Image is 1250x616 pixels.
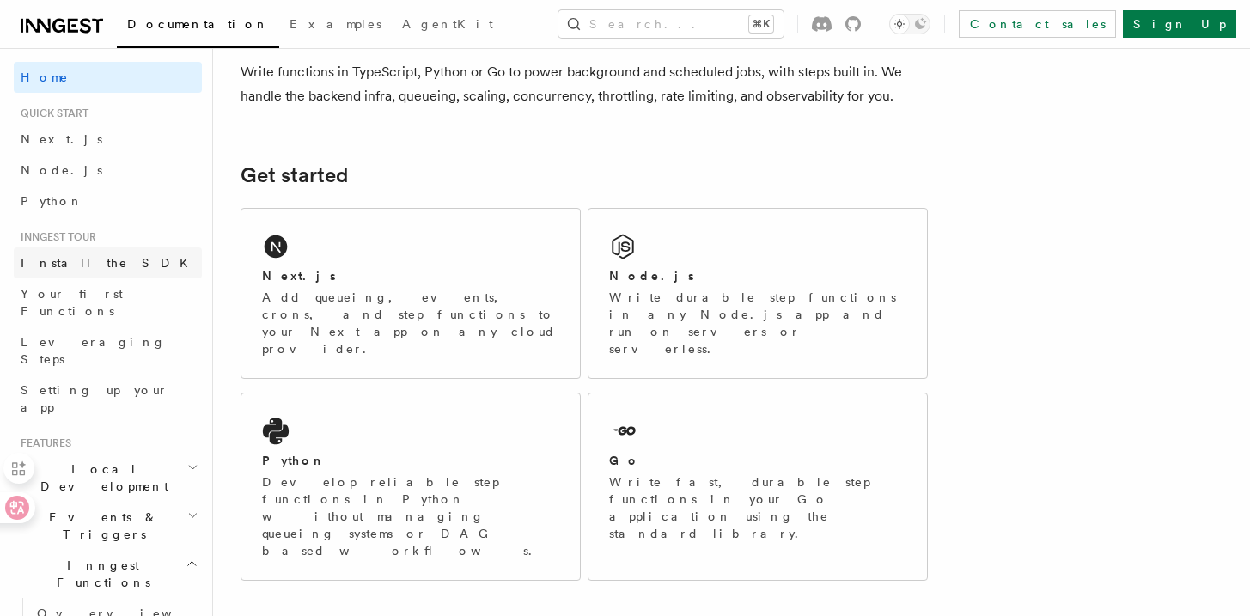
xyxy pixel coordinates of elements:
[609,267,694,284] h2: Node.js
[21,287,123,318] span: Your first Functions
[241,60,928,108] p: Write functions in TypeScript, Python or Go to power background and scheduled jobs, with steps bu...
[117,5,279,48] a: Documentation
[14,155,202,186] a: Node.js
[14,509,187,543] span: Events & Triggers
[609,452,640,469] h2: Go
[749,15,773,33] kbd: ⌘K
[21,194,83,208] span: Python
[262,473,559,559] p: Develop reliable step functions in Python without managing queueing systems or DAG based workflows.
[262,452,326,469] h2: Python
[21,132,102,146] span: Next.js
[14,326,202,375] a: Leveraging Steps
[14,230,96,244] span: Inngest tour
[21,383,168,414] span: Setting up your app
[241,208,581,379] a: Next.jsAdd queueing, events, crons, and step functions to your Next app on any cloud provider.
[14,502,202,550] button: Events & Triggers
[279,5,392,46] a: Examples
[889,14,930,34] button: Toggle dark mode
[14,550,202,598] button: Inngest Functions
[392,5,503,46] a: AgentKit
[1123,10,1236,38] a: Sign Up
[21,256,198,270] span: Install the SDK
[588,208,928,379] a: Node.jsWrite durable step functions in any Node.js app and run on servers or serverless.
[588,393,928,581] a: GoWrite fast, durable step functions in your Go application using the standard library.
[14,107,88,120] span: Quick start
[21,69,69,86] span: Home
[241,163,348,187] a: Get started
[959,10,1116,38] a: Contact sales
[21,163,102,177] span: Node.js
[14,247,202,278] a: Install the SDK
[14,186,202,217] a: Python
[402,17,493,31] span: AgentKit
[290,17,381,31] span: Examples
[558,10,784,38] button: Search...⌘K
[14,460,187,495] span: Local Development
[14,436,71,450] span: Features
[14,557,186,591] span: Inngest Functions
[21,335,166,366] span: Leveraging Steps
[262,267,336,284] h2: Next.js
[127,17,269,31] span: Documentation
[14,62,202,93] a: Home
[14,454,202,502] button: Local Development
[609,473,906,542] p: Write fast, durable step functions in your Go application using the standard library.
[241,393,581,581] a: PythonDevelop reliable step functions in Python without managing queueing systems or DAG based wo...
[14,124,202,155] a: Next.js
[262,289,559,357] p: Add queueing, events, crons, and step functions to your Next app on any cloud provider.
[14,375,202,423] a: Setting up your app
[14,278,202,326] a: Your first Functions
[609,289,906,357] p: Write durable step functions in any Node.js app and run on servers or serverless.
